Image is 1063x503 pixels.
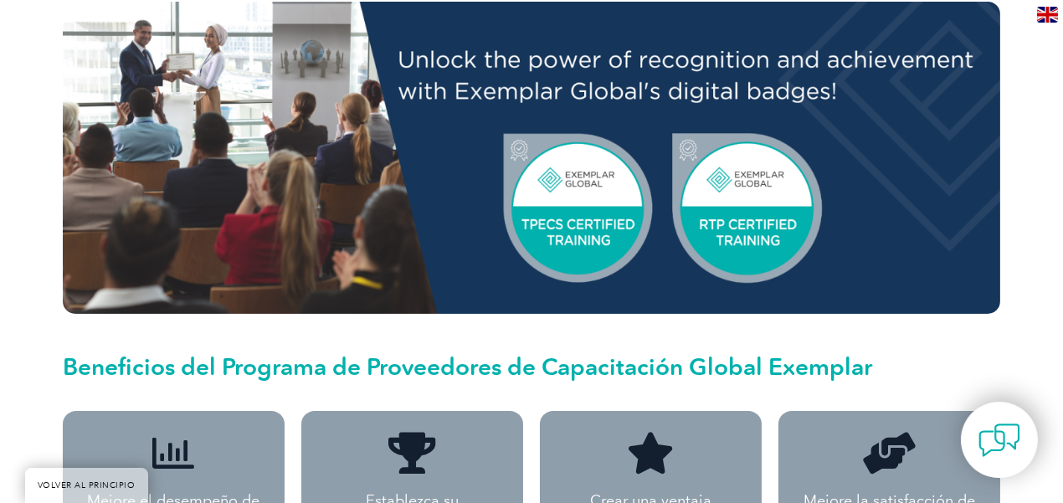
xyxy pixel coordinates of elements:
img: contact-chat.png [978,419,1020,461]
font: Beneficios del Programa de Proveedores de Capacitación Global Exemplar [63,352,872,381]
a: VOLVER AL PRINCIPIO [25,468,148,503]
img: proveedores de capacitación [63,2,1000,314]
img: en [1037,7,1058,23]
font: VOLVER AL PRINCIPIO [38,480,136,490]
